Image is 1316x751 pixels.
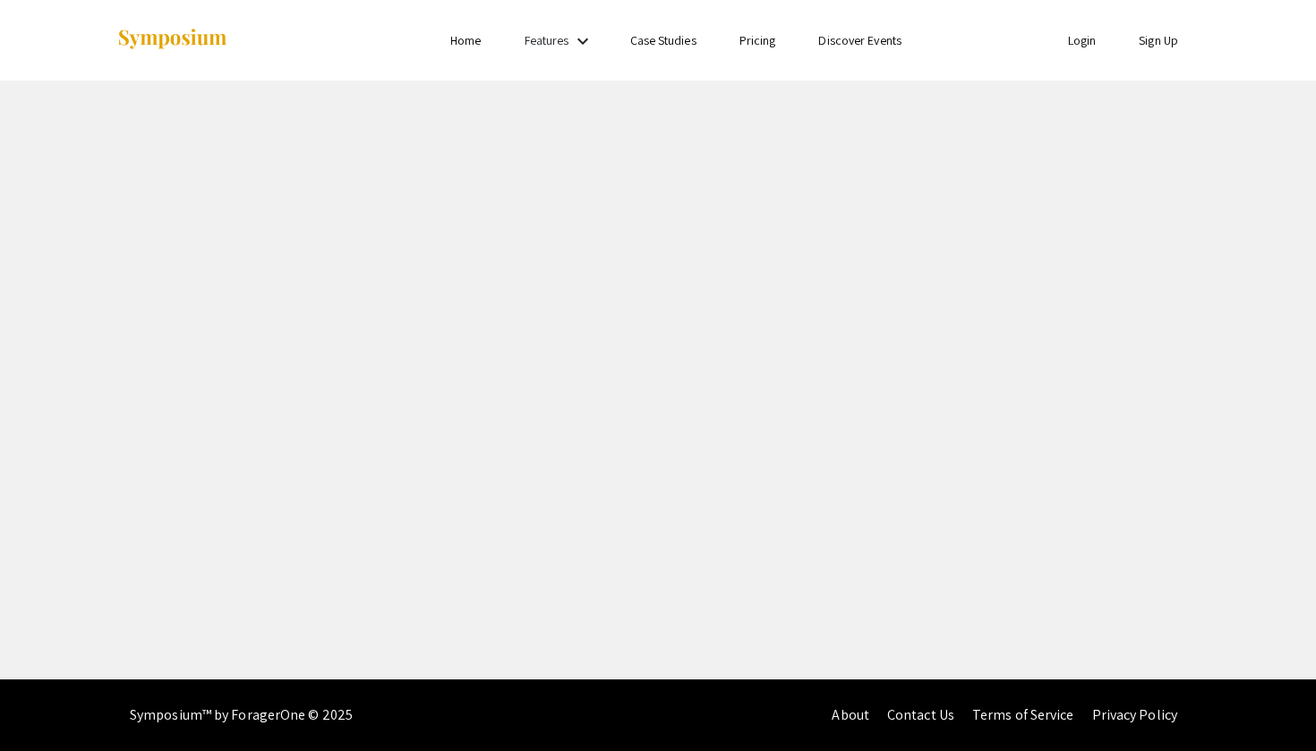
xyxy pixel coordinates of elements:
a: Home [450,32,481,48]
a: Features [525,32,569,48]
a: Sign Up [1139,32,1178,48]
a: Privacy Policy [1092,705,1177,724]
a: Pricing [739,32,776,48]
a: Case Studies [630,32,696,48]
a: About [832,705,869,724]
a: Login [1068,32,1097,48]
img: Symposium by ForagerOne [116,28,228,52]
mat-icon: Expand Features list [572,30,594,52]
a: Terms of Service [972,705,1074,724]
a: Contact Us [887,705,954,724]
div: Symposium™ by ForagerOne © 2025 [130,679,353,751]
a: Discover Events [818,32,902,48]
